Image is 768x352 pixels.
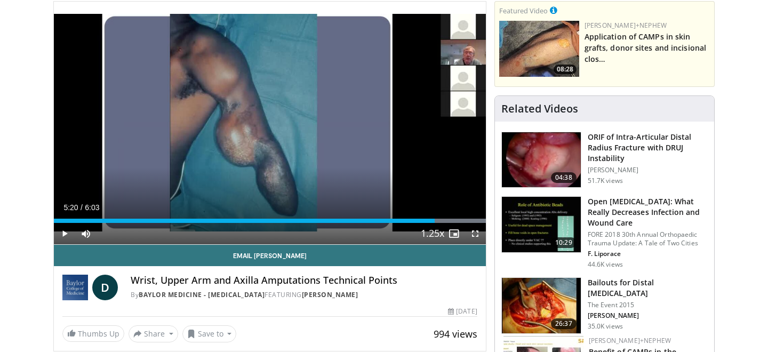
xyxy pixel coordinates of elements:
p: 35.0K views [588,322,623,331]
h4: Related Videos [501,102,578,115]
button: Playback Rate [422,223,443,244]
p: 51.7K views [588,177,623,185]
span: 26:37 [551,318,577,329]
a: D [92,275,118,300]
p: F. Liporace [588,250,708,258]
span: 08:28 [554,65,577,74]
a: Thumbs Up [62,325,124,342]
a: 26:37 Bailouts for Distal [MEDICAL_DATA] The Event 2015 [PERSON_NAME] 35.0K views [501,277,708,334]
a: Email [PERSON_NAME] [54,245,486,266]
span: 6:03 [85,203,99,212]
span: / [81,203,83,212]
a: 10:29 Open [MEDICAL_DATA]: What Really Decreases Infection and Wound Care FORE 2018 30th Annual O... [501,196,708,269]
button: Fullscreen [465,223,486,244]
a: [PERSON_NAME] [302,290,358,299]
span: 10:29 [551,237,577,248]
a: Application of CAMPs in skin grafts, donor sites and incisional clos… [585,31,706,64]
img: ded7be61-cdd8-40fc-98a3-de551fea390e.150x105_q85_crop-smart_upscale.jpg [502,197,581,252]
a: [PERSON_NAME]+Nephew [585,21,667,30]
video-js: Video Player [54,2,486,245]
span: 5:20 [63,203,78,212]
span: 994 views [434,327,477,340]
span: 04:38 [551,172,577,183]
div: [DATE] [448,307,477,316]
p: FORE 2018 30th Annual Orthopaedic Trauma Update: A Tale of Two Cities [588,230,708,247]
small: Featured Video [499,6,548,15]
p: 44.6K views [588,260,623,269]
div: By FEATURING [131,290,477,300]
a: [PERSON_NAME]+Nephew [589,336,671,345]
img: Baylor Medicine - Hand Surgery [62,275,88,300]
button: Share [129,325,178,342]
button: Mute [75,223,97,244]
button: Save to [182,325,237,342]
button: Enable picture-in-picture mode [443,223,465,244]
h3: Bailouts for Distal [MEDICAL_DATA] [588,277,708,299]
h4: Wrist, Upper Arm and Axilla Amputations Technical Points [131,275,477,286]
img: f205fea7-5dbf-4452-aea8-dd2b960063ad.150x105_q85_crop-smart_upscale.jpg [502,132,581,188]
a: 04:38 ORIF of Intra-Articular Distal Radius Fracture with DRUJ Instability [PERSON_NAME] 51.7K views [501,132,708,188]
button: Play [54,223,75,244]
img: 01482765-6846-4a6d-ad01-5b634001122a.150x105_q85_crop-smart_upscale.jpg [502,278,581,333]
a: Baylor Medicine - [MEDICAL_DATA] [139,290,265,299]
a: 08:28 [499,21,579,77]
div: Progress Bar [54,219,486,223]
img: bb9168ea-238b-43e8-a026-433e9a802a61.150x105_q85_crop-smart_upscale.jpg [499,21,579,77]
p: The Event 2015 [588,301,708,309]
h3: Open [MEDICAL_DATA]: What Really Decreases Infection and Wound Care [588,196,708,228]
p: [PERSON_NAME] [588,166,708,174]
p: [PERSON_NAME] [588,311,708,320]
h3: ORIF of Intra-Articular Distal Radius Fracture with DRUJ Instability [588,132,708,164]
